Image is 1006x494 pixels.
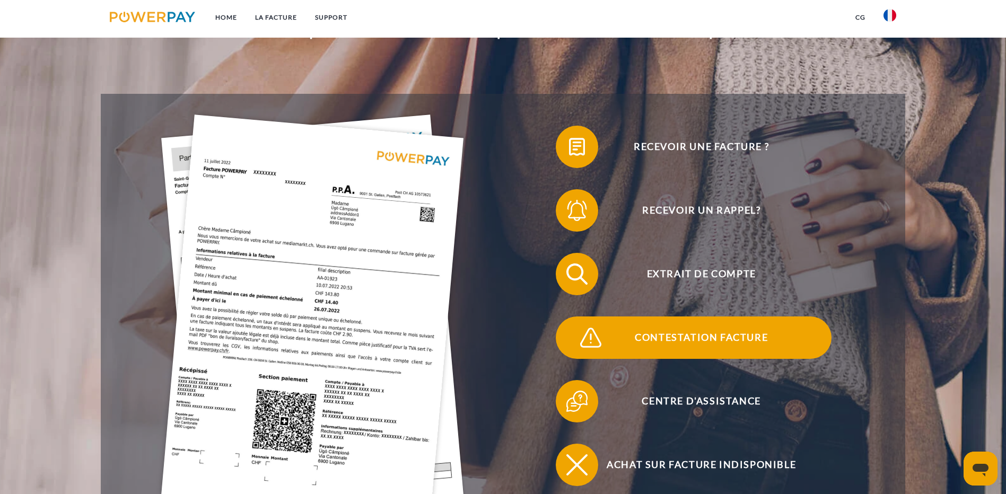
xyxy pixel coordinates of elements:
[564,261,590,287] img: qb_search.svg
[571,189,831,232] span: Recevoir un rappel?
[110,12,195,22] img: logo-powerpay.svg
[578,324,604,351] img: qb_warning.svg
[556,444,832,486] button: Achat sur facture indisponible
[556,316,832,359] button: Contestation Facture
[564,388,590,414] img: qb_help.svg
[556,253,832,295] button: Extrait de compte
[964,452,998,486] iframe: Bouton de lancement de la fenêtre de messagerie
[571,444,831,486] span: Achat sur facture indisponible
[306,8,356,27] a: Support
[564,134,590,160] img: qb_bill.svg
[246,8,306,27] a: LA FACTURE
[571,316,831,359] span: Contestation Facture
[571,380,831,422] span: Centre d'assistance
[556,380,832,422] button: Centre d'assistance
[571,126,831,168] span: Recevoir une facture ?
[564,197,590,224] img: qb_bell.svg
[846,8,874,27] a: CG
[883,9,896,22] img: fr
[556,189,832,232] button: Recevoir un rappel?
[571,253,831,295] span: Extrait de compte
[564,452,590,478] img: qb_close.svg
[206,8,246,27] a: Home
[556,126,832,168] button: Recevoir une facture ?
